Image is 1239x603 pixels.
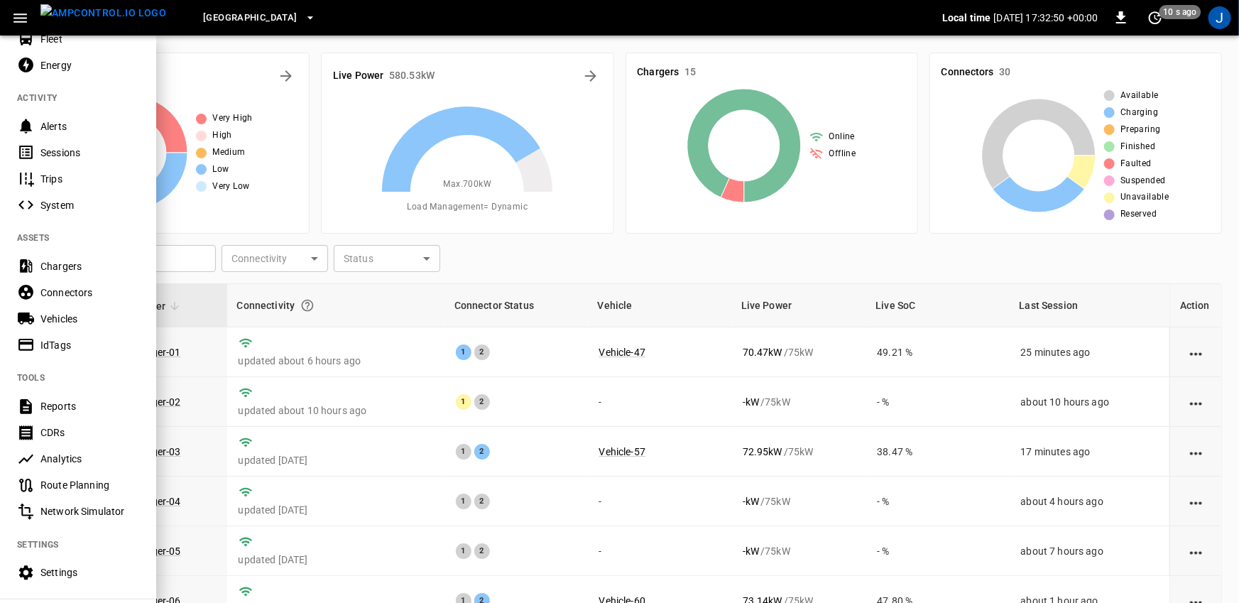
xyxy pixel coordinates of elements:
[40,399,139,413] div: Reports
[40,286,139,300] div: Connectors
[40,198,139,212] div: System
[40,32,139,46] div: Fleet
[40,119,139,134] div: Alerts
[994,11,1098,25] p: [DATE] 17:32:50 +00:00
[40,425,139,440] div: CDRs
[203,10,297,26] span: [GEOGRAPHIC_DATA]
[40,565,139,580] div: Settings
[40,146,139,160] div: Sessions
[40,312,139,326] div: Vehicles
[40,478,139,492] div: Route Planning
[40,172,139,186] div: Trips
[40,259,139,273] div: Chargers
[40,452,139,466] div: Analytics
[1159,5,1201,19] span: 10 s ago
[1208,6,1231,29] div: profile-icon
[1144,6,1167,29] button: set refresh interval
[40,504,139,518] div: Network Simulator
[40,338,139,352] div: IdTags
[40,4,166,22] img: ampcontrol.io logo
[40,58,139,72] div: Energy
[942,11,991,25] p: Local time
